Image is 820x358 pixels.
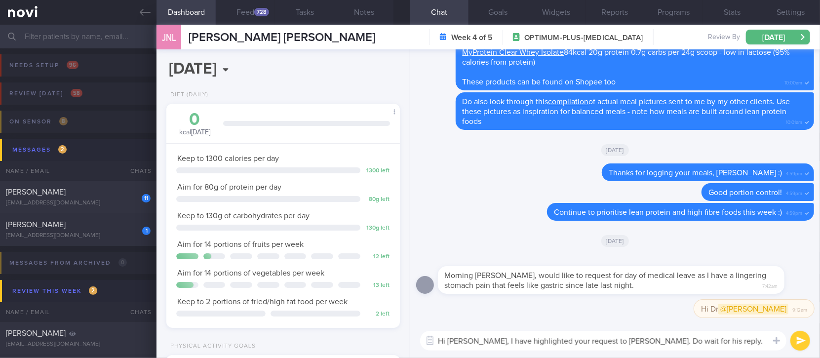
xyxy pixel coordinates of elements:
[463,48,564,56] a: MyProtein Clear Whey Isolate
[365,167,390,175] div: 1300 left
[718,304,788,315] span: @[PERSON_NAME]
[365,225,390,232] div: 130 g left
[792,304,807,314] span: 9:12am
[10,143,69,157] div: Messages
[548,98,589,106] a: compilation
[176,111,213,137] div: kcal [DATE]
[365,311,390,318] div: 2 left
[463,98,790,125] span: Do also look through this of actual meal pictures sent to me by my other clients. Use these pictu...
[365,282,390,289] div: 13 left
[365,196,390,203] div: 80 g left
[59,117,68,125] span: 8
[708,189,782,197] span: Good portion control!
[6,232,151,239] div: [EMAIL_ADDRESS][DOMAIN_NAME]
[708,33,740,42] span: Review By
[6,188,66,196] span: [PERSON_NAME]
[601,235,629,247] span: [DATE]
[445,272,767,289] span: Morning [PERSON_NAME], would like to request for day of medical leave as I have a lingering stoma...
[142,227,151,235] div: 1
[786,117,802,126] span: 10:01am
[177,269,324,277] span: Aim for 14 portions of vegetables per week
[177,212,310,220] span: Keep to 130g of carbohydrates per day
[7,87,85,100] div: Review [DATE]
[6,329,66,337] span: [PERSON_NAME]
[6,199,151,207] div: [EMAIL_ADDRESS][DOMAIN_NAME]
[177,183,281,191] span: Aim for 80g of protein per day
[524,33,643,43] span: OPTIMUM-PLUS-[MEDICAL_DATA]
[118,258,127,267] span: 0
[6,221,66,229] span: [PERSON_NAME]
[154,19,184,57] div: JNL
[609,169,782,177] span: Thanks for logging your meals, [PERSON_NAME] :)
[786,168,802,177] span: 4:59pm
[89,286,97,295] span: 2
[365,253,390,261] div: 12 left
[762,280,778,290] span: 7:42am
[177,240,304,248] span: Aim for 14 portions of fruits per week
[58,145,67,154] span: 2
[254,8,269,16] div: 728
[177,155,279,162] span: Keep to 1300 calories per day
[601,144,629,156] span: [DATE]
[176,111,213,128] div: 0
[166,91,208,99] div: Diet (Daily)
[177,298,348,306] span: Keep to 2 portions of fried/high fat food per week
[117,302,156,322] div: Chats
[701,304,788,315] span: Hi Dr
[117,161,156,181] div: Chats
[189,32,375,43] span: [PERSON_NAME] [PERSON_NAME]
[7,59,81,72] div: Needs setup
[142,194,151,202] div: 11
[463,78,616,86] span: These products can be found on Shopee too
[6,341,151,348] div: [EMAIL_ADDRESS][DOMAIN_NAME]
[784,77,802,86] span: 10:00am
[746,30,810,44] button: [DATE]
[786,188,802,197] span: 4:59pm
[7,115,70,128] div: On sensor
[786,207,802,217] span: 4:59pm
[451,33,493,42] strong: Week 4 of 5
[71,89,82,97] span: 58
[7,256,129,270] div: Messages from Archived
[10,284,100,298] div: Review this week
[67,61,78,69] span: 96
[166,343,256,350] div: Physical Activity Goals
[554,208,782,216] span: Continue to prioritise lean protein and high fibre foods this week :)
